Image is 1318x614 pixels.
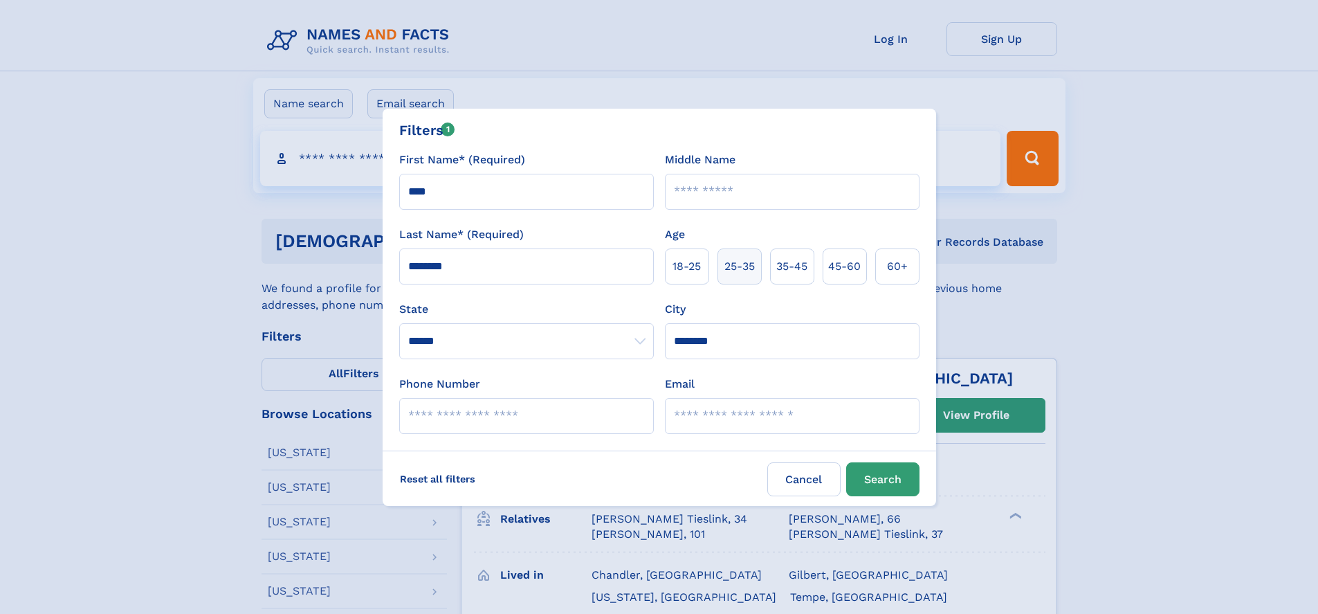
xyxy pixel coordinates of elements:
span: 18‑25 [672,258,701,275]
label: Middle Name [665,152,735,168]
button: Search [846,462,919,496]
label: City [665,301,686,318]
label: Last Name* (Required) [399,226,524,243]
label: Reset all filters [391,462,484,496]
span: 45‑60 [828,258,861,275]
label: First Name* (Required) [399,152,525,168]
label: Cancel [767,462,841,496]
span: 35‑45 [776,258,807,275]
div: Filters [399,120,455,141]
label: Email [665,376,695,392]
span: 60+ [887,258,908,275]
label: Phone Number [399,376,480,392]
span: 25‑35 [724,258,755,275]
label: State [399,301,654,318]
label: Age [665,226,685,243]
